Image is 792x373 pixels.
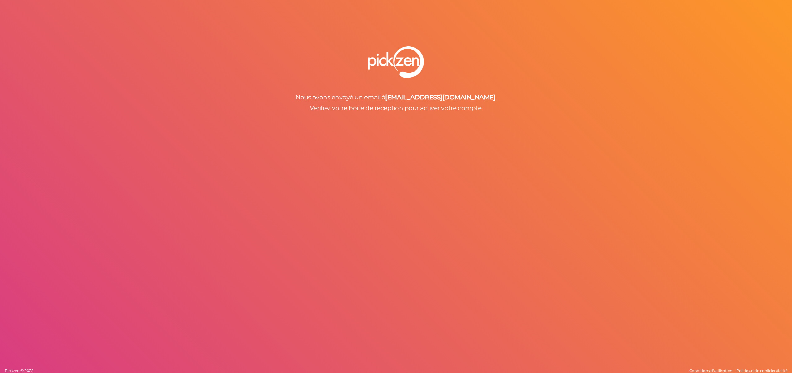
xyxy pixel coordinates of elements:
[385,93,495,101] font: [EMAIL_ADDRESS][DOMAIN_NAME]
[689,368,733,373] font: Conditions d'utilisation
[5,368,33,373] font: Pickzen © 2025
[495,93,497,101] font: .
[310,104,483,112] font: Vérifiez votre boîte de réception pour activer votre compte.
[368,46,424,78] img: pz-logo-white.png
[295,93,385,101] font: Nous avons envoyé un email à
[735,368,789,373] a: Politique de confidentialité
[736,368,787,373] font: Politique de confidentialité
[688,368,734,373] a: Conditions d'utilisation
[3,368,35,373] a: Pickzen © 2025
